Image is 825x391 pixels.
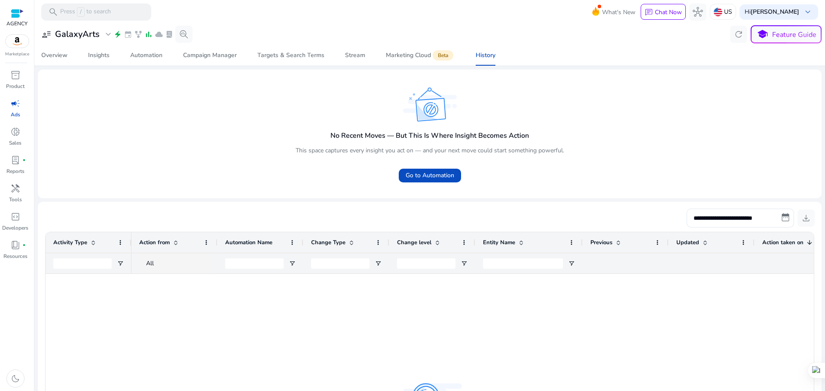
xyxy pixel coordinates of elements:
span: inventory_2 [10,70,21,80]
span: Activity Type [53,239,87,246]
span: Beta [433,50,453,61]
span: Change level [397,239,431,246]
span: lab_profile [165,30,174,39]
span: handyman [10,183,21,194]
button: hub [689,3,706,21]
span: Previous [590,239,612,246]
span: Go to Automation [406,171,454,180]
img: amazon.svg [6,35,29,48]
img: error.svg [403,88,457,121]
p: Press to search [60,7,111,17]
span: family_history [134,30,143,39]
span: Entity Name [483,239,515,246]
p: Ads [11,111,20,118]
span: / [77,7,85,17]
p: Chat Now [655,8,682,16]
span: keyboard_arrow_down [803,7,813,17]
input: Automation Name Filter Input [225,258,284,269]
span: Updated [676,239,699,246]
span: code_blocks [10,212,21,222]
p: Developers [2,224,28,232]
p: Sales [9,139,21,147]
div: Insights [88,52,110,58]
span: school [756,28,769,41]
button: Open Filter Menu [375,260,382,267]
button: search_insights [175,26,192,43]
p: US [724,4,732,19]
button: refresh [730,26,747,43]
span: lab_profile [10,155,21,165]
img: us.svg [714,8,722,16]
span: download [801,213,811,223]
span: All [146,259,154,267]
p: This space captures every insight you act on — and your next move could start something powerful. [296,146,564,155]
span: search_insights [179,29,189,39]
div: History [476,52,495,58]
p: Marketplace [5,51,29,58]
input: Change level Filter Input [397,258,455,269]
div: Overview [41,52,67,58]
p: Feature Guide [772,30,816,40]
span: Action taken on [762,239,804,246]
span: fiber_manual_record [22,158,26,162]
span: fiber_manual_record [22,243,26,247]
p: AGENCY [6,20,27,27]
button: Open Filter Menu [461,260,467,267]
input: Change Type Filter Input [311,258,370,269]
button: Open Filter Menu [289,260,296,267]
div: Marketing Cloud [386,52,455,59]
span: event [124,30,132,39]
button: Open Filter Menu [117,260,124,267]
p: Hi [745,9,799,15]
input: Activity Type Filter Input [53,258,112,269]
span: Automation Name [225,239,272,246]
span: Action from [139,239,170,246]
button: download [797,209,815,227]
span: bar_chart [144,30,153,39]
span: campaign [10,98,21,109]
button: Open Filter Menu [568,260,575,267]
span: expand_more [103,29,113,39]
button: chatChat Now [641,4,686,20]
span: search [48,7,58,17]
span: hub [693,7,703,17]
p: Reports [6,167,24,175]
span: donut_small [10,127,21,137]
p: Product [6,82,24,90]
b: [PERSON_NAME] [751,8,799,16]
span: refresh [733,29,744,39]
span: electric_bolt [113,30,122,39]
div: Campaign Manager [183,52,237,58]
span: What's New [602,5,636,20]
h4: No Recent Moves — But This Is Where Insight Becomes Action [330,132,529,140]
button: schoolFeature Guide [751,25,822,43]
p: Resources [3,252,27,260]
button: Go to Automation [399,169,461,182]
span: book_4 [10,240,21,250]
div: Automation [130,52,162,58]
span: dark_mode [10,373,21,384]
div: Targets & Search Terms [257,52,324,58]
p: Tools [9,196,22,203]
div: Stream [345,52,365,58]
span: cloud [155,30,163,39]
span: Change Type [311,239,345,246]
input: Entity Name Filter Input [483,258,563,269]
h3: GalaxyArts [55,29,100,39]
span: user_attributes [41,29,52,39]
span: chat [645,8,653,17]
